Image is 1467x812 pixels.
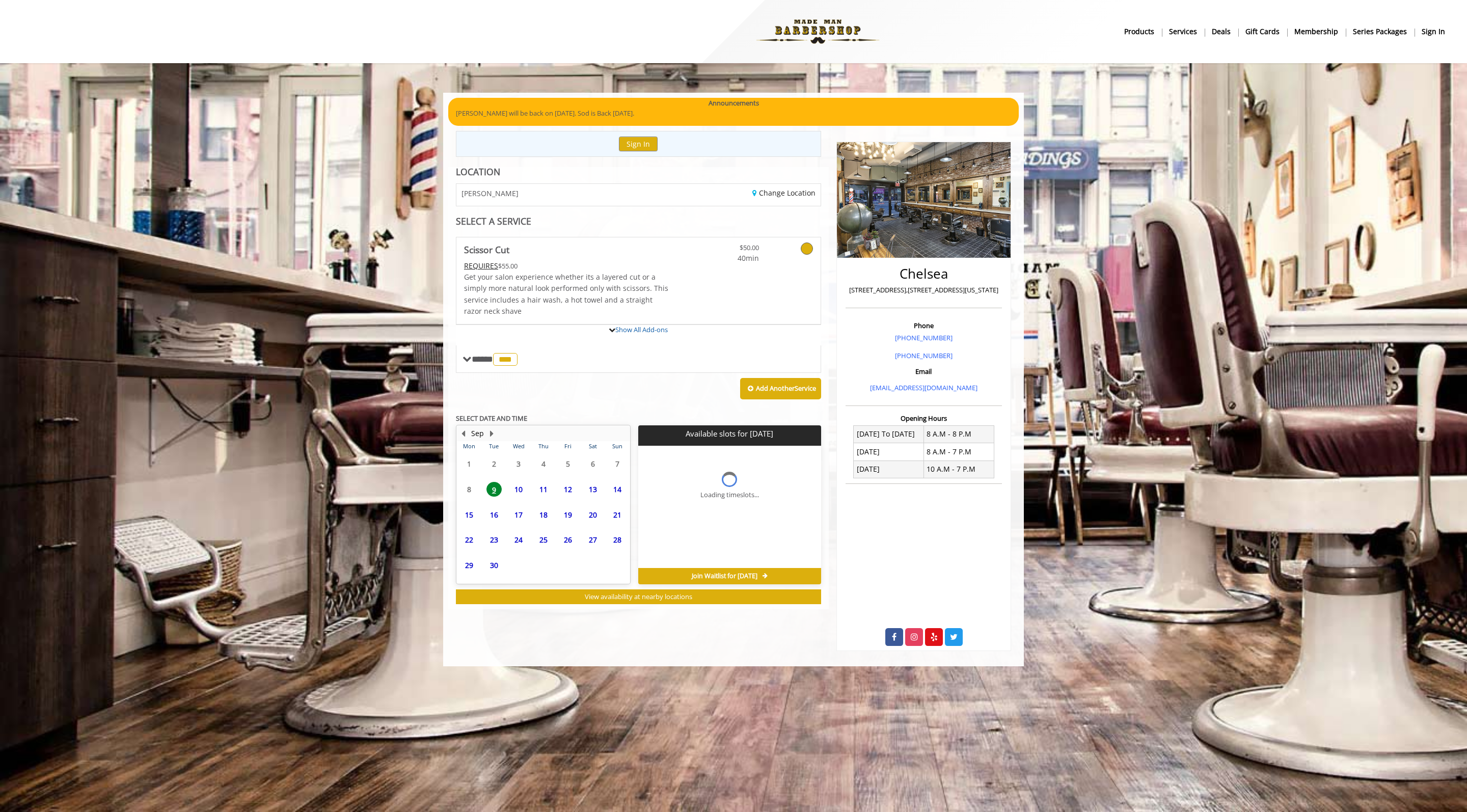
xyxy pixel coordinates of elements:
[1294,26,1338,37] b: Membership
[531,502,555,527] td: Select day18
[511,532,526,547] span: 24
[486,507,502,522] span: 16
[506,477,531,502] td: Select day10
[605,441,630,451] th: Sun
[585,507,601,522] span: 20
[848,266,999,281] h2: Chelsea
[699,253,759,264] span: 40min
[486,558,502,573] span: 30
[464,261,498,270] span: This service needs some Advance to be paid before we block your appointment
[585,592,692,601] span: View availability at nearby locations
[457,502,481,527] td: Select day15
[610,482,625,497] span: 14
[456,216,821,226] div: SELECT A SERVICE
[456,589,821,604] button: View availability at nearby locations
[848,285,999,295] p: [STREET_ADDRESS],[STREET_ADDRESS][US_STATE]
[870,383,977,392] a: [EMAIL_ADDRESS][DOMAIN_NAME]
[1287,24,1346,39] a: MembershipMembership
[854,425,924,443] td: [DATE] To [DATE]
[854,443,924,461] td: [DATE]
[487,428,496,439] button: Next Month
[895,333,953,342] a: [PHONE_NUMBER]
[740,378,821,399] button: Add AnotherService
[536,532,551,547] span: 25
[580,502,605,527] td: Select day20
[560,482,576,497] span: 12
[464,260,669,272] div: $55.00
[1162,24,1205,39] a: ServicesServices
[464,242,509,257] b: Scissor Cut
[1353,26,1407,37] b: Series packages
[692,572,757,580] span: Join Waitlist for [DATE]
[580,477,605,502] td: Select day13
[481,441,506,451] th: Tue
[464,272,669,317] p: Get your salon experience whether its a layered cut or a simply more natural look performed only ...
[1205,24,1238,39] a: DealsDeals
[605,527,630,553] td: Select day28
[481,527,506,553] td: Select day23
[709,98,759,109] b: Announcements
[642,429,817,438] p: Available slots for [DATE]
[560,507,576,522] span: 19
[752,188,816,198] a: Change Location
[457,553,481,578] td: Select day29
[481,502,506,527] td: Select day16
[585,482,601,497] span: 13
[619,137,658,151] button: Sign In
[457,441,481,451] th: Mon
[471,428,484,439] button: Sep
[506,441,531,451] th: Wed
[481,553,506,578] td: Select day30
[1245,26,1280,37] b: gift cards
[556,441,580,451] th: Fri
[456,324,821,325] div: Scissor Cut Add-onS
[923,461,994,478] td: 10 A.M - 7 P.M
[461,507,477,522] span: 15
[1238,24,1287,39] a: Gift cardsgift cards
[556,477,580,502] td: Select day12
[536,482,551,497] span: 11
[1124,26,1154,37] b: products
[1422,26,1445,37] b: sign in
[506,502,531,527] td: Select day17
[923,443,994,461] td: 8 A.M - 7 P.M
[531,527,555,553] td: Select day25
[486,532,502,547] span: 23
[923,425,994,443] td: 8 A.M - 8 P.M
[461,558,477,573] span: 29
[486,482,502,497] span: 9
[580,527,605,553] td: Select day27
[1169,26,1197,37] b: Services
[560,532,576,547] span: 26
[511,507,526,522] span: 17
[756,384,816,393] b: Add Another Service
[846,415,1002,422] h3: Opening Hours
[700,490,759,500] div: Loading timeslots...
[531,477,555,502] td: Select day11
[556,527,580,553] td: Select day26
[456,108,1011,119] p: [PERSON_NAME] will be back on [DATE]. Sod is Back [DATE].
[1117,24,1162,39] a: Productsproducts
[848,322,999,329] h3: Phone
[699,237,759,264] a: $50.00
[1212,26,1231,37] b: Deals
[456,414,527,423] b: SELECT DATE AND TIME
[511,482,526,497] span: 10
[580,441,605,451] th: Sat
[531,441,555,451] th: Thu
[1346,24,1415,39] a: Series packagesSeries packages
[610,507,625,522] span: 21
[605,502,630,527] td: Select day21
[461,190,519,197] span: [PERSON_NAME]
[457,527,481,553] td: Select day22
[848,368,999,375] h3: Email
[854,461,924,478] td: [DATE]
[895,351,953,360] a: [PHONE_NUMBER]
[1415,24,1452,39] a: sign insign in
[461,532,477,547] span: 22
[605,477,630,502] td: Select day14
[585,532,601,547] span: 27
[456,166,500,178] b: LOCATION
[536,507,551,522] span: 18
